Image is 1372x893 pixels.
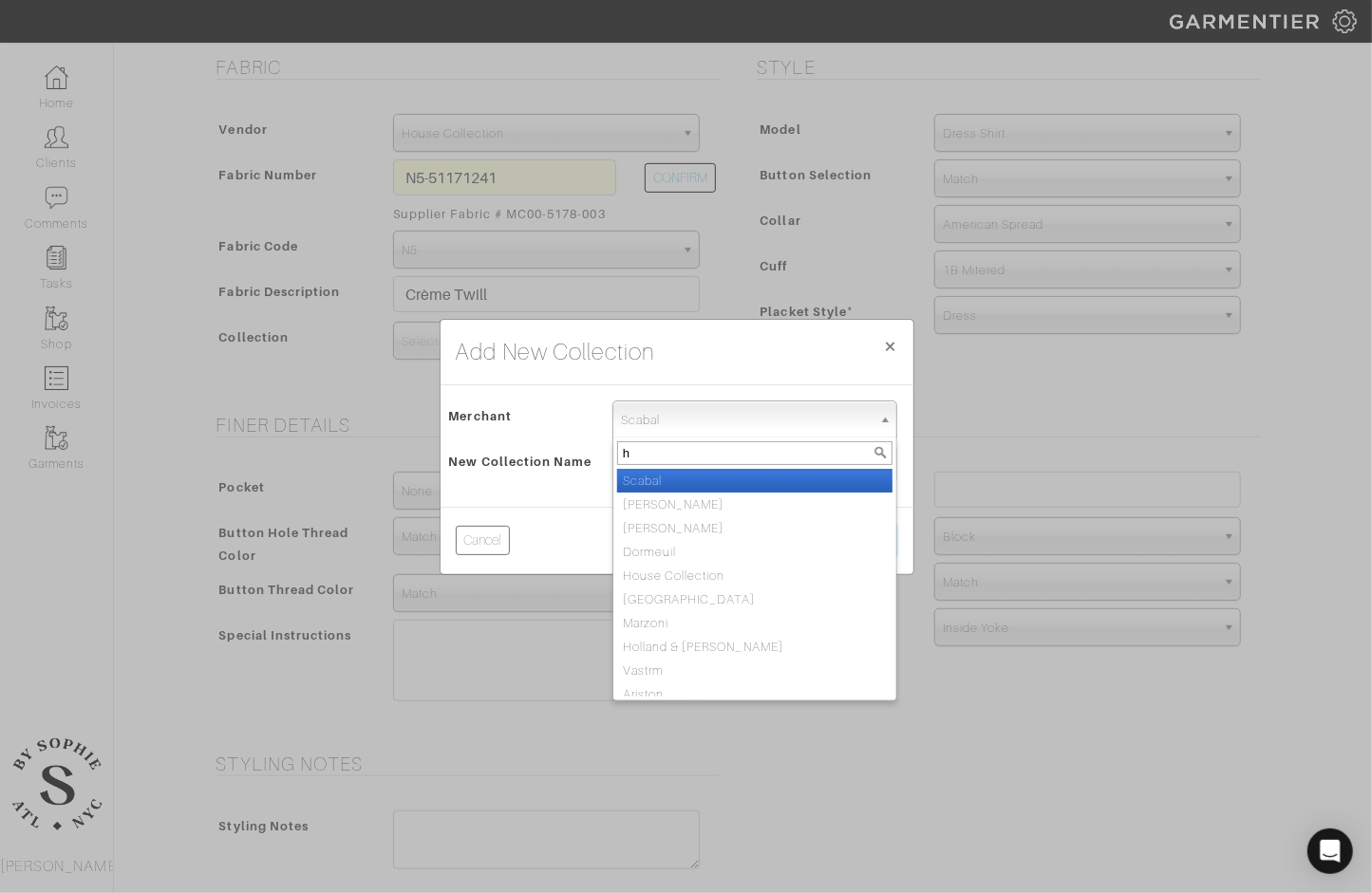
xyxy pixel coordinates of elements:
h4: Add New Collection [456,335,656,369]
span: New Collection Name [449,448,592,475]
li: Ariston [617,682,893,706]
li: [GEOGRAPHIC_DATA] [617,587,893,611]
li: House Collection [617,564,893,587]
li: [PERSON_NAME] [617,516,893,540]
span: × [884,333,898,359]
li: Holland & [PERSON_NAME] [617,635,893,659]
li: Dormeuil [617,540,893,564]
div: Open Intercom Messenger [1307,828,1353,874]
li: Scabal [617,469,893,493]
li: Marzoni [617,611,893,635]
button: Cancel [456,526,510,555]
li: [PERSON_NAME] [617,493,893,516]
span: Scabal [621,401,873,439]
span: Merchant [449,402,512,430]
li: Vastrm [617,659,893,682]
